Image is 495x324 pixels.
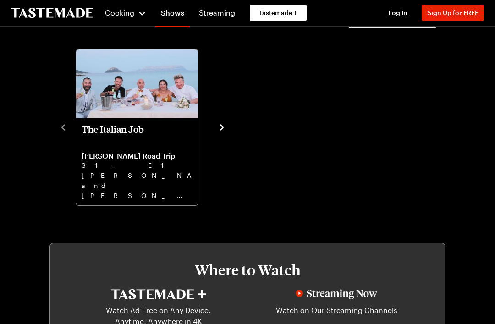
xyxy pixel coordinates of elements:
p: [PERSON_NAME] Road Trip [82,151,192,160]
button: navigate to next item [217,121,226,132]
img: Tastemade+ [111,289,206,299]
a: The Italian Job [82,124,192,200]
span: Sign Up for FREE [427,9,478,16]
div: The Italian Job [76,49,198,205]
span: Log In [388,9,407,16]
img: The Italian Job [76,49,198,118]
button: Log In [379,8,416,17]
button: Cooking [104,2,146,24]
button: navigate to previous item [59,121,68,132]
a: Shows [155,2,190,27]
p: The Italian Job [82,124,192,146]
span: Cooking [105,8,134,17]
a: To Tastemade Home Page [11,8,93,18]
a: Tastemade + [250,5,307,21]
span: Tastemade + [259,8,297,17]
p: S1 - E1 [82,160,192,170]
p: [PERSON_NAME] and [PERSON_NAME] start their trip in [PERSON_NAME]’s homeland of [GEOGRAPHIC_DATA]... [82,170,192,200]
button: Sign Up for FREE [422,5,484,21]
h3: Where to Watch [77,262,418,278]
img: Streaming [296,289,377,299]
div: 1 / 1 [75,47,210,206]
